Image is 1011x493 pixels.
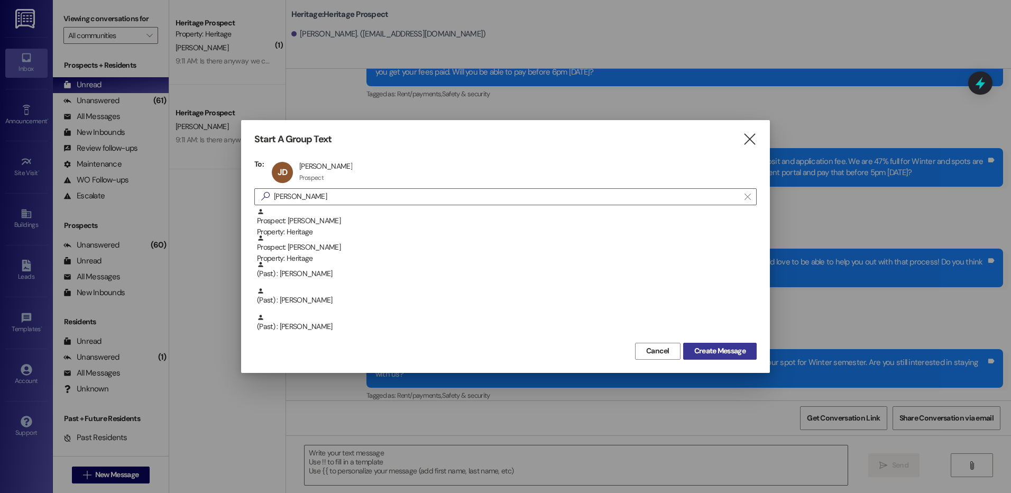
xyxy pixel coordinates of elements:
[646,345,669,357] span: Cancel
[257,253,757,264] div: Property: Heritage
[254,133,332,145] h3: Start A Group Text
[254,208,757,234] div: Prospect: [PERSON_NAME]Property: Heritage
[299,161,352,171] div: [PERSON_NAME]
[739,189,756,205] button: Clear text
[257,287,757,306] div: (Past) : [PERSON_NAME]
[742,134,757,145] i: 
[299,174,324,182] div: Prospect
[254,234,757,261] div: Prospect: [PERSON_NAME]Property: Heritage
[745,193,750,201] i: 
[635,343,681,360] button: Cancel
[694,345,746,357] span: Create Message
[254,287,757,314] div: (Past) : [PERSON_NAME]
[278,167,287,178] span: JD
[683,343,757,360] button: Create Message
[257,208,757,238] div: Prospect: [PERSON_NAME]
[257,191,274,202] i: 
[254,159,264,169] h3: To:
[254,314,757,340] div: (Past) : [PERSON_NAME]
[254,261,757,287] div: (Past) : [PERSON_NAME]
[257,261,757,279] div: (Past) : [PERSON_NAME]
[257,234,757,264] div: Prospect: [PERSON_NAME]
[257,226,757,238] div: Property: Heritage
[257,314,757,332] div: (Past) : [PERSON_NAME]
[274,189,739,204] input: Search for any contact or apartment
